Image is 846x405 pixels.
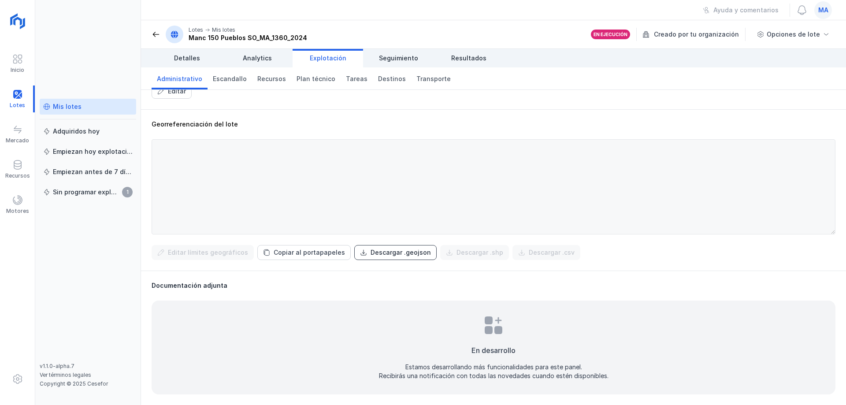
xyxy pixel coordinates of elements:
[411,67,456,89] a: Transporte
[451,54,486,63] span: Resultados
[53,188,119,197] div: Sin programar explotación
[208,67,252,89] a: Escandallo
[297,74,335,83] span: Plan técnico
[818,6,828,15] span: ma
[157,74,202,83] span: Administrativo
[40,380,136,387] div: Copyright © 2025 Cesefor
[53,167,133,176] div: Empiezan antes de 7 días
[53,147,133,156] div: Empiezan hoy explotación
[416,74,451,83] span: Transporte
[642,28,747,41] div: Creado por tu organización
[373,67,411,89] a: Destinos
[594,31,627,37] div: En ejecución
[40,363,136,370] div: v1.1.0-alpha.7
[152,67,208,89] a: Administrativo
[354,245,437,260] button: Descargar .geojson
[152,84,192,99] button: Editar
[363,49,434,67] a: Seguimiento
[293,49,363,67] a: Explotación
[5,172,30,179] div: Recursos
[213,74,247,83] span: Escandallo
[252,67,291,89] a: Recursos
[767,30,820,39] div: Opciones de lote
[471,345,516,356] div: En desarrollo
[697,3,784,18] button: Ayuda y comentarios
[189,33,307,42] div: Manc 150 Pueblos SO_MA_1360_2024
[346,74,367,83] span: Tareas
[40,99,136,115] a: Mis lotes
[152,49,222,67] a: Detalles
[341,67,373,89] a: Tareas
[174,54,200,63] span: Detalles
[152,281,835,290] div: Documentación adjunta
[40,123,136,139] a: Adquiridos hoy
[222,49,293,67] a: Analytics
[379,54,418,63] span: Seguimiento
[379,372,609,380] div: Recibirás una notificación con todas las novedades cuando estén disponibles.
[7,10,29,32] img: logoRight.svg
[40,372,91,378] a: Ver términos legales
[274,248,345,257] div: Copiar al portapapeles
[122,187,133,197] span: 1
[371,248,431,257] div: Descargar .geojson
[257,245,351,260] button: Copiar al portapapeles
[6,137,29,144] div: Mercado
[434,49,504,67] a: Resultados
[168,87,186,96] div: Editar
[310,54,346,63] span: Explotación
[40,144,136,160] a: Empiezan hoy explotación
[291,67,341,89] a: Plan técnico
[189,26,203,33] div: Lotes
[40,184,136,200] a: Sin programar explotación1
[405,363,582,372] div: Estamos desarrollando más funcionalidades para este panel.
[40,164,136,180] a: Empiezan antes de 7 días
[378,74,406,83] span: Destinos
[152,120,835,129] div: Georreferenciación del lote
[6,208,29,215] div: Motores
[11,67,24,74] div: Inicio
[257,74,286,83] span: Recursos
[243,54,272,63] span: Analytics
[53,127,100,136] div: Adquiridos hoy
[212,26,235,33] div: Mis lotes
[53,102,82,111] div: Mis lotes
[713,6,779,15] div: Ayuda y comentarios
